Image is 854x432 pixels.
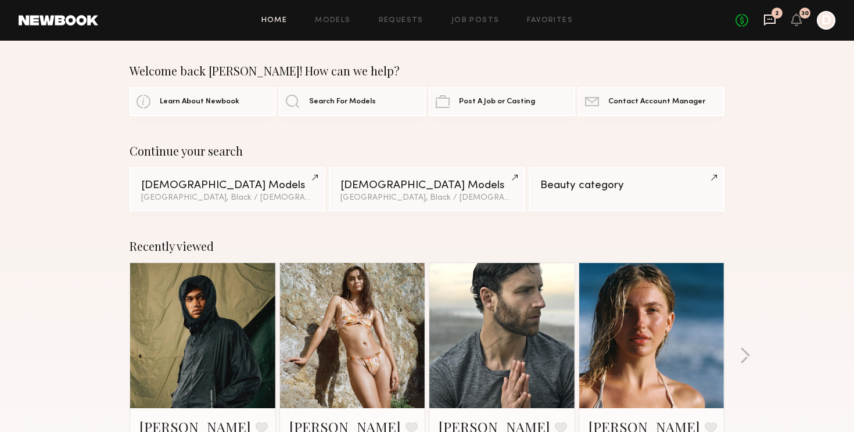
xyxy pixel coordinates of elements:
[329,167,525,211] a: [DEMOGRAPHIC_DATA] Models[GEOGRAPHIC_DATA], Black / [DEMOGRAPHIC_DATA]
[130,239,724,253] div: Recently viewed
[459,98,535,106] span: Post A Job or Casting
[540,180,713,191] div: Beauty category
[130,64,724,78] div: Welcome back [PERSON_NAME]! How can we help?
[527,17,573,24] a: Favorites
[529,167,724,211] a: Beauty category
[608,98,705,106] span: Contact Account Manager
[340,180,513,191] div: [DEMOGRAPHIC_DATA] Models
[451,17,500,24] a: Job Posts
[160,98,239,106] span: Learn About Newbook
[130,167,325,211] a: [DEMOGRAPHIC_DATA] Models[GEOGRAPHIC_DATA], Black / [DEMOGRAPHIC_DATA]
[279,87,425,116] a: Search For Models
[141,194,314,202] div: [GEOGRAPHIC_DATA], Black / [DEMOGRAPHIC_DATA]
[340,194,513,202] div: [GEOGRAPHIC_DATA], Black / [DEMOGRAPHIC_DATA]
[379,17,424,24] a: Requests
[763,13,776,28] a: 2
[130,144,724,158] div: Continue your search
[775,10,779,17] div: 2
[817,11,835,30] a: D
[309,98,376,106] span: Search For Models
[429,87,575,116] a: Post A Job or Casting
[141,180,314,191] div: [DEMOGRAPHIC_DATA] Models
[315,17,350,24] a: Models
[130,87,276,116] a: Learn About Newbook
[261,17,288,24] a: Home
[578,87,724,116] a: Contact Account Manager
[801,10,809,17] div: 30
